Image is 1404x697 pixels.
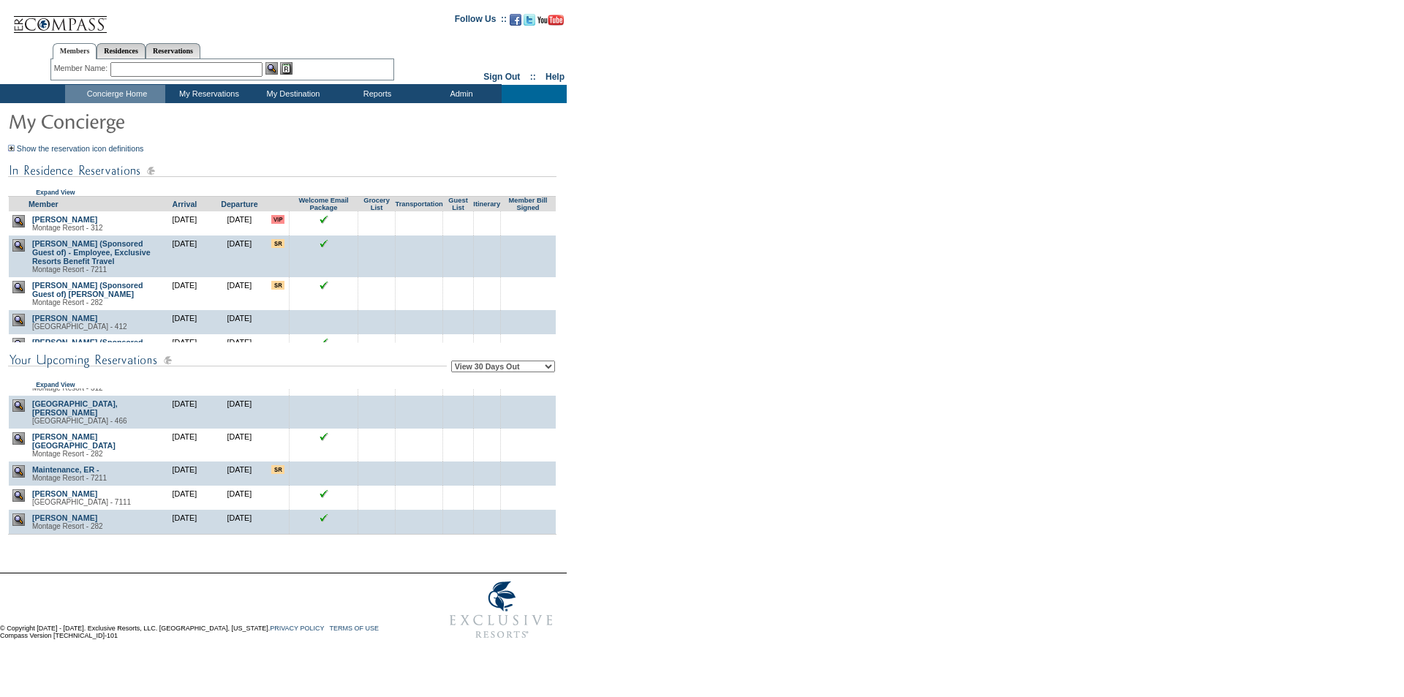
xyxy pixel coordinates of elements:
[32,399,118,417] a: [GEOGRAPHIC_DATA], [PERSON_NAME]
[524,18,535,27] a: Follow us on Twitter
[12,489,25,502] img: view
[528,239,529,240] img: blank.gif
[32,224,103,232] span: Montage Resort - 312
[32,432,116,450] a: [PERSON_NAME][GEOGRAPHIC_DATA]
[12,281,25,293] img: view
[323,465,324,466] img: blank.gif
[12,465,25,478] img: view
[212,510,267,535] td: [DATE]
[157,211,212,236] td: [DATE]
[212,310,267,334] td: [DATE]
[473,200,500,208] a: Itinerary
[157,236,212,277] td: [DATE]
[320,338,328,347] img: chkSmaller.gif
[458,338,458,339] img: blank.gif
[486,399,487,400] img: blank.gif
[97,43,146,59] a: Residences
[458,215,458,216] img: blank.gif
[528,281,529,282] img: blank.gif
[212,277,267,310] td: [DATE]
[32,298,103,306] span: Montage Resort - 282
[419,215,420,216] img: blank.gif
[363,197,390,211] a: Grocery List
[509,197,548,211] a: Member Bill Signed
[221,200,257,208] a: Departure
[12,314,25,326] img: view
[298,197,348,211] a: Welcome Email Package
[530,72,536,82] span: ::
[546,72,565,82] a: Help
[486,281,487,282] img: blank.gif
[486,215,487,216] img: blank.gif
[65,85,165,103] td: Concierge Home
[32,522,103,530] span: Montage Resort - 282
[320,432,328,441] img: chkSmaller.gif
[32,489,97,498] a: [PERSON_NAME]
[32,384,103,392] span: Montage Resort - 312
[320,215,328,224] img: chkSmaller.gif
[271,465,284,474] input: There are special requests for this reservation!
[32,265,107,274] span: Montage Resort - 7211
[32,281,143,298] a: [PERSON_NAME] (Sponsored Guest of) [PERSON_NAME]
[32,314,97,323] a: [PERSON_NAME]
[54,62,110,75] div: Member Name:
[32,474,107,482] span: Montage Resort - 7211
[330,625,380,632] a: TERMS OF USE
[419,281,420,282] img: blank.gif
[32,513,97,522] a: [PERSON_NAME]
[320,513,328,522] img: chkSmaller.gif
[528,338,529,339] img: blank.gif
[486,432,487,433] img: blank.gif
[12,513,25,526] img: view
[419,513,420,514] img: blank.gif
[280,62,292,75] img: Reservations
[157,396,212,429] td: [DATE]
[12,215,25,227] img: view
[165,85,249,103] td: My Reservations
[486,338,487,339] img: blank.gif
[528,215,529,216] img: blank.gif
[528,465,529,466] img: blank.gif
[448,197,467,211] a: Guest List
[395,200,442,208] a: Transportation
[212,211,267,236] td: [DATE]
[12,399,25,412] img: view
[12,4,107,34] img: Compass Home
[333,85,418,103] td: Reports
[418,85,502,103] td: Admin
[483,72,520,82] a: Sign Out
[212,429,267,461] td: [DATE]
[12,239,25,252] img: view
[157,461,212,486] td: [DATE]
[212,486,267,510] td: [DATE]
[524,14,535,26] img: Follow us on Twitter
[486,489,487,490] img: blank.gif
[157,310,212,334] td: [DATE]
[212,334,267,367] td: [DATE]
[436,573,567,647] img: Exclusive Resorts
[32,417,127,425] span: [GEOGRAPHIC_DATA] - 466
[486,465,487,466] img: blank.gif
[36,381,75,388] a: Expand View
[12,338,25,350] img: view
[458,239,458,240] img: blank.gif
[265,62,278,75] img: View
[32,215,97,224] a: [PERSON_NAME]
[212,396,267,429] td: [DATE]
[146,43,200,59] a: Reservations
[458,513,458,514] img: blank.gif
[458,489,458,490] img: blank.gif
[419,432,420,433] img: blank.gif
[12,432,25,445] img: view
[419,338,420,339] img: blank.gif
